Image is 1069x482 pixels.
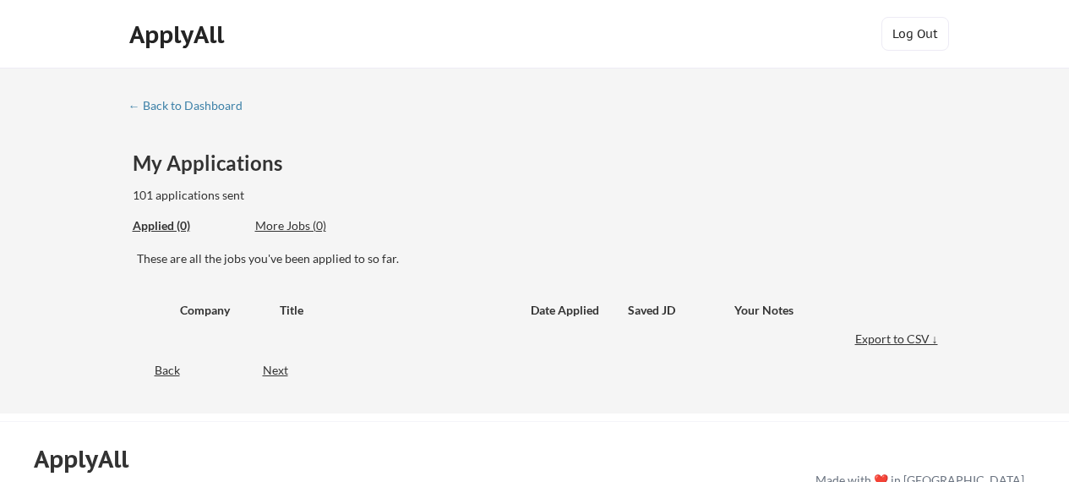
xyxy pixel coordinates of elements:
[137,250,942,267] div: These are all the jobs you've been applied to so far.
[133,217,243,235] div: These are all the jobs you've been applied to so far.
[133,153,300,173] div: My Applications
[133,187,460,204] div: 101 applications sent
[128,100,255,112] div: ← Back to Dashboard
[128,362,180,379] div: Back
[180,302,265,319] div: Company
[263,362,308,379] div: Next
[129,20,229,49] div: ApplyAll
[255,217,379,234] div: More Jobs (0)
[531,302,605,319] div: Date Applied
[280,302,515,319] div: Title
[734,302,927,319] div: Your Notes
[881,17,949,51] button: Log Out
[133,217,243,234] div: Applied (0)
[628,294,734,325] div: Saved JD
[128,99,255,116] a: ← Back to Dashboard
[855,331,942,348] div: Export to CSV ↓
[255,217,379,235] div: These are job applications we think you'd be a good fit for, but couldn't apply you to automatica...
[34,445,148,474] div: ApplyAll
